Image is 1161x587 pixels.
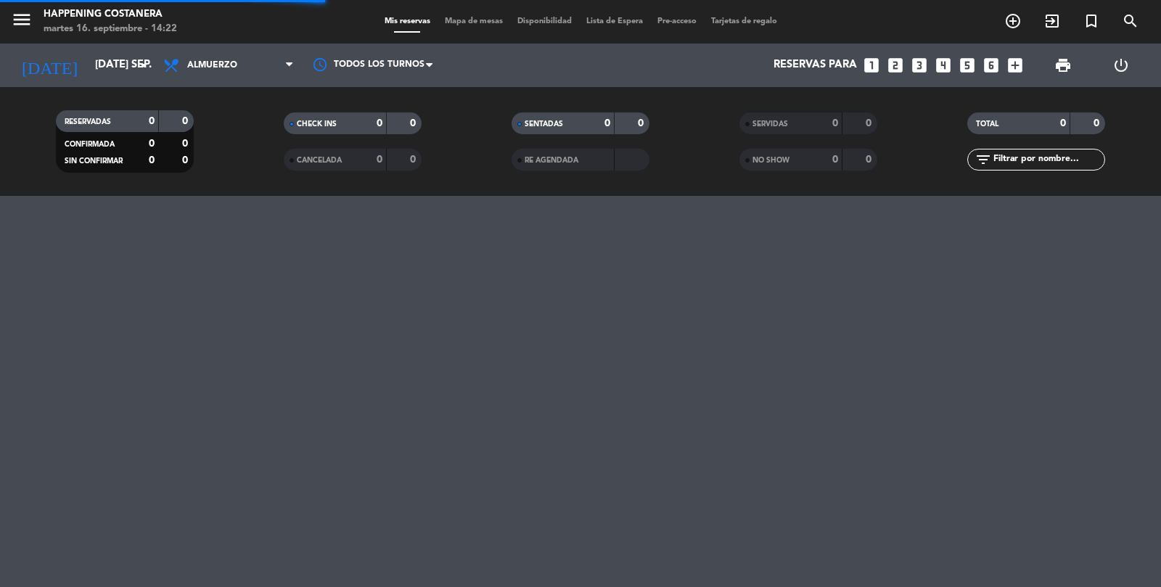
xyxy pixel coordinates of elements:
i: filter_list [975,151,992,168]
i: [DATE] [11,49,88,81]
strong: 0 [182,116,191,126]
strong: 0 [410,155,419,165]
span: RE AGENDADA [525,157,578,164]
span: Pre-acceso [650,17,704,25]
strong: 0 [1060,118,1066,128]
div: Happening Costanera [44,7,177,22]
span: Reservas para [774,59,857,72]
strong: 0 [638,118,647,128]
i: power_settings_new [1112,57,1130,74]
span: CONFIRMADA [65,141,115,148]
i: add_box [1006,56,1025,75]
i: looks_5 [958,56,977,75]
strong: 0 [866,155,874,165]
i: search [1122,12,1139,30]
strong: 0 [866,118,874,128]
div: martes 16. septiembre - 14:22 [44,22,177,36]
i: add_circle_outline [1004,12,1022,30]
strong: 0 [149,139,155,149]
strong: 0 [149,155,155,165]
span: Mis reservas [377,17,438,25]
span: print [1054,57,1072,74]
i: looks_two [886,56,905,75]
i: exit_to_app [1043,12,1061,30]
strong: 0 [604,118,610,128]
input: Filtrar por nombre... [992,152,1104,168]
button: menu [11,9,33,36]
span: Tarjetas de regalo [704,17,784,25]
i: looks_6 [982,56,1001,75]
strong: 0 [1094,118,1102,128]
i: looks_3 [910,56,929,75]
i: menu [11,9,33,30]
strong: 0 [410,118,419,128]
span: SIN CONFIRMAR [65,157,123,165]
i: looks_one [862,56,881,75]
span: Lista de Espera [579,17,650,25]
span: CANCELADA [297,157,342,164]
i: looks_4 [934,56,953,75]
span: RESERVADAS [65,118,111,126]
span: SERVIDAS [752,120,788,128]
span: TOTAL [976,120,998,128]
strong: 0 [149,116,155,126]
span: Disponibilidad [510,17,579,25]
strong: 0 [832,155,838,165]
i: turned_in_not [1083,12,1100,30]
span: SENTADAS [525,120,563,128]
span: Mapa de mesas [438,17,510,25]
strong: 0 [182,155,191,165]
span: Almuerzo [187,60,237,70]
strong: 0 [182,139,191,149]
span: NO SHOW [752,157,789,164]
strong: 0 [832,118,838,128]
div: LOG OUT [1092,44,1150,87]
strong: 0 [377,118,382,128]
span: CHECK INS [297,120,337,128]
strong: 0 [377,155,382,165]
i: arrow_drop_down [135,57,152,74]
